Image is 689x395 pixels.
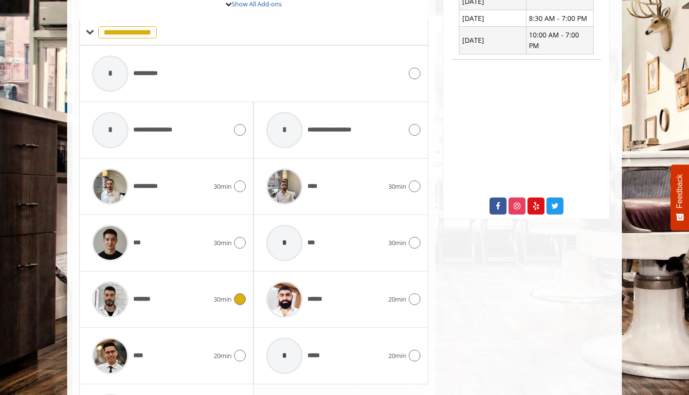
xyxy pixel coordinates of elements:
span: 30min [214,238,232,248]
span: 30min [388,181,406,192]
span: 30min [214,181,232,192]
td: 8:30 AM - 7:00 PM [526,10,593,27]
span: 30min [388,238,406,248]
td: 10:00 AM - 7:00 PM [526,27,593,54]
span: Feedback [675,174,684,208]
td: [DATE] [459,10,526,27]
span: 20min [214,351,232,361]
span: 30min [214,294,232,305]
button: Feedback - Show survey [671,164,689,231]
span: 20min [388,294,406,305]
span: 20min [388,351,406,361]
td: [DATE] [459,27,526,54]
